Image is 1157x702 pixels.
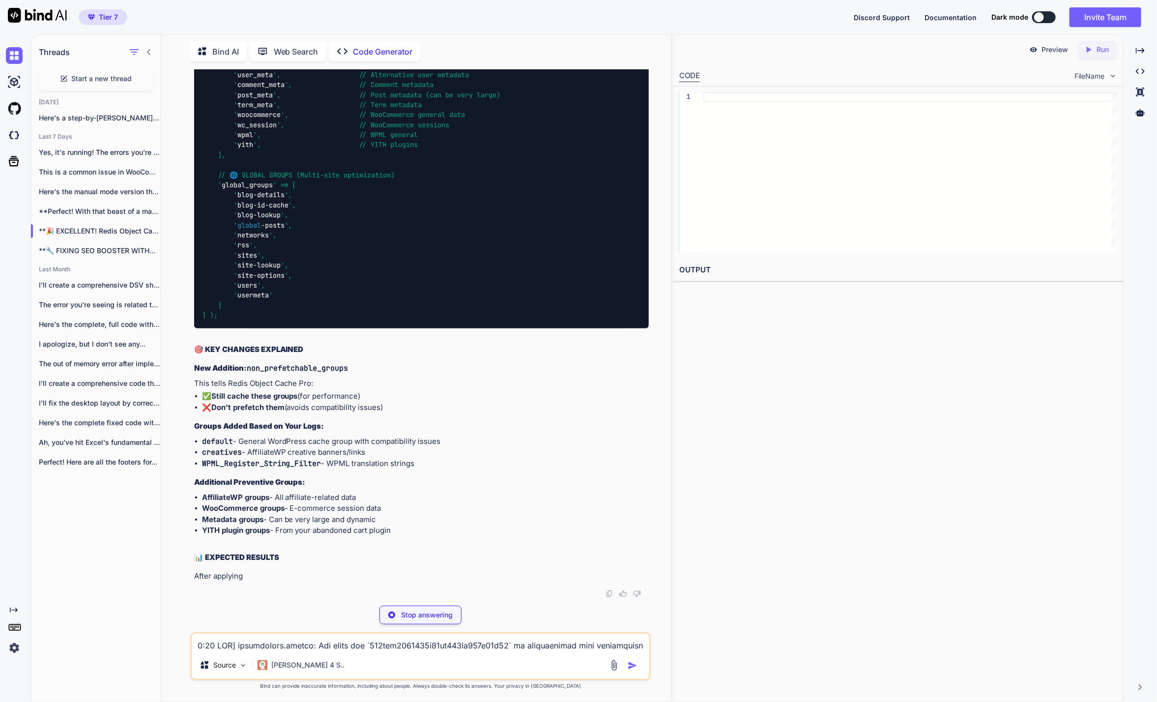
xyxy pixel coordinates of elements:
strong: 🎯 KEY CHANGES EXPLAINED [194,345,304,354]
code: non_prefetchable_groups [247,363,348,373]
img: Claude 4 Sonnet [258,660,267,670]
p: I'll create a comprehensive code that finds... [39,379,161,388]
span: ', ' [202,261,289,280]
span: Discord Support [854,13,910,22]
button: Invite Team [1070,7,1141,27]
strong: YITH plugin groups [202,526,270,535]
li: - From your abandoned cart plugin [202,525,649,536]
h2: Last 7 Days [31,133,161,141]
span: ', ' [202,201,296,219]
p: Ah, you've hit Excel's fundamental row/column limits!... [39,438,161,447]
strong: Don't prefetch them [211,403,285,412]
button: premiumTier 7 [79,9,127,25]
strong: AffiliateWP groups [202,493,269,502]
li: - General WordPress cache group with compatibility issues [202,436,649,447]
p: I'll fix the desktop layout by correcting... [39,398,161,408]
li: - WPML translation strings [202,458,649,469]
p: Here's a step-by-[PERSON_NAME] to manually enable... [39,113,161,123]
p: Bind can provide inaccurate information, including about people. Always double-check its answers.... [190,682,651,690]
span: ', ' [202,221,292,239]
li: - Can be very large and dynamic [202,514,649,526]
li: ❌ (avoids compatibility issues) [202,402,649,413]
p: **🔧 FIXING SEO BOOSTER WITHOUT BLOCKING BOTS**... [39,246,161,256]
p: The out of memory error after implementing... [39,359,161,369]
button: Documentation [925,12,977,23]
p: **Perfect! With that beast of a machine,... [39,206,161,216]
span: ', // WooCommerce general data ' [202,111,465,129]
li: ✅ (for performance) [202,391,649,402]
p: **🎉 EXCELLENT! Redis Object Cache is Working!**... [39,226,161,236]
div: 1 [679,92,691,102]
span: ' => [ ' [202,180,296,199]
strong: Still cache these groups [211,391,298,401]
p: [PERSON_NAME] 4 S.. [271,660,345,670]
p: Here's the complete, full code with all... [39,320,161,329]
button: Discord Support [854,12,910,23]
img: ai-studio [6,74,23,90]
h2: [DATE] [31,98,161,106]
img: darkCloudIdeIcon [6,127,23,144]
img: settings [6,640,23,656]
p: I'll create a comprehensive DSV shipping plugin... [39,280,161,290]
span: ', // WooCommerce sessions ' [202,120,450,139]
span: ', // Site-wide temporary data ' [202,50,462,69]
span: FileName [1075,71,1105,81]
img: preview [1029,45,1038,54]
span: ', // WPML general ' [202,130,418,149]
img: Bind AI [8,8,67,23]
span: Documentation [925,13,977,22]
img: icon [628,661,637,671]
span: ', // Post metadata (can be very large) ' [202,90,501,109]
span: ', ' [202,251,265,269]
img: copy [606,590,613,598]
div: CODE [679,70,700,82]
p: Bind AI [212,46,239,58]
span: ', // Comment metadata ' [202,80,434,99]
p: Code Generator [353,46,413,58]
p: Run [1097,45,1109,55]
p: This tells Redis Object Cache Pro: [194,378,649,389]
span: ', ' [202,271,292,290]
img: chevron down [1109,72,1117,80]
h2: Last Month [31,265,161,273]
p: Web Search [274,46,318,58]
li: - E-commerce session data [202,503,649,514]
li: - All affiliate-related data [202,492,649,503]
h2: OUTPUT [673,259,1123,282]
img: dislike [633,590,641,598]
span: ' ] ] ); [202,291,273,320]
span: Start a new thread [72,74,132,84]
code: creatives [202,447,242,457]
img: chat [6,47,23,64]
span: Dark mode [991,12,1028,22]
strong: WooCommerce groups [202,503,285,513]
p: Source [213,660,236,670]
p: Yes, it's running! The errors you're seeing... [39,147,161,157]
img: like [619,590,627,598]
span: global [237,221,261,230]
span: ', // Term metadata ' [202,100,422,119]
span: ', ' [202,281,265,299]
strong: 📊 EXPECTED RESULTS [194,553,279,562]
span: ', // Alternative user metadata ' [202,70,469,89]
li: - AffiliateWP creative banners/links [202,447,649,458]
img: premium [88,14,95,20]
p: I apologize, but I don't see any... [39,339,161,349]
span: ', // YITH plugins ], // 🌐 GLOBAL GROUPS (Multi-site optimization) ' [202,141,418,190]
span: Tier 7 [99,12,118,22]
p: After applying [194,571,649,582]
span: ', ' [202,231,277,249]
strong: Groups Added Based on Your Logs: [194,421,324,431]
p: The error you're seeing is related to... [39,300,161,310]
p: Perfect! Here are all the footers for... [39,457,161,467]
p: Stop answering [401,610,453,620]
img: Pick Models [239,661,247,670]
p: Here's the complete fixed code with the... [39,418,161,428]
span: ', ' [202,211,289,230]
img: githubLight [6,100,23,117]
img: attachment [608,660,620,671]
strong: Additional Preventive Groups: [194,477,306,487]
p: Preview [1042,45,1069,55]
strong: New Addition: [194,363,348,373]
p: This is a common issue in WooCommerce... [39,167,161,177]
